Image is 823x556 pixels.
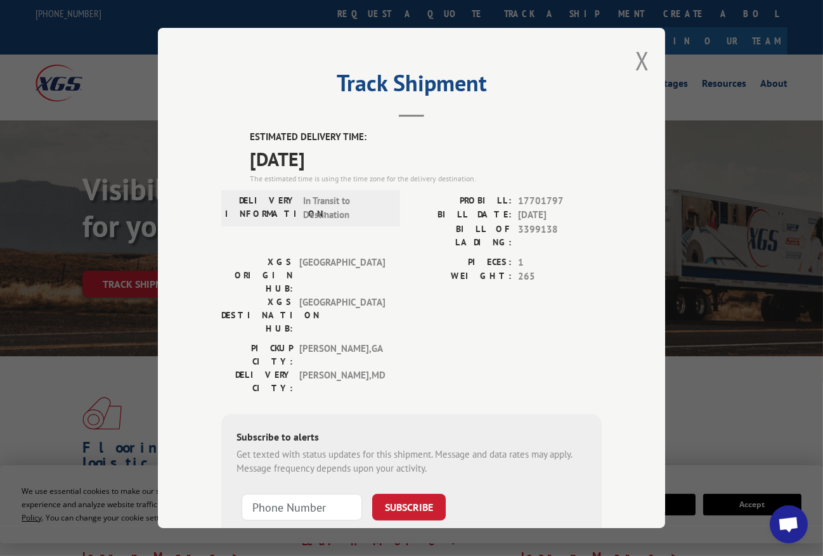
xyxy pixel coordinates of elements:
label: DELIVERY CITY: [221,368,293,394]
span: [PERSON_NAME] , MD [299,368,385,394]
button: SUBSCRIBE [372,493,446,520]
label: PICKUP CITY: [221,341,293,368]
span: In Transit to Destination [303,193,389,222]
label: BILL OF LADING: [412,222,512,249]
input: Phone Number [242,493,362,520]
label: PROBILL: [412,193,512,208]
label: ESTIMATED DELIVERY TIME: [250,130,602,145]
label: DELIVERY INFORMATION: [225,193,297,222]
span: 1 [518,255,602,269]
h2: Track Shipment [221,74,602,98]
div: Open chat [770,505,808,543]
label: PIECES: [412,255,512,269]
span: [PERSON_NAME] , GA [299,341,385,368]
label: WEIGHT: [412,269,512,284]
span: 17701797 [518,193,602,208]
span: [DATE] [518,208,602,223]
span: 265 [518,269,602,284]
span: [GEOGRAPHIC_DATA] [299,295,385,335]
span: 3399138 [518,222,602,249]
div: The estimated time is using the time zone for the delivery destination. [250,172,602,184]
span: [DATE] [250,144,602,172]
label: BILL DATE: [412,208,512,223]
div: Subscribe to alerts [237,429,586,447]
div: Get texted with status updates for this shipment. Message and data rates may apply. Message frequ... [237,447,586,475]
label: XGS DESTINATION HUB: [221,295,293,335]
button: Close modal [635,44,649,77]
span: [GEOGRAPHIC_DATA] [299,255,385,295]
label: XGS ORIGIN HUB: [221,255,293,295]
